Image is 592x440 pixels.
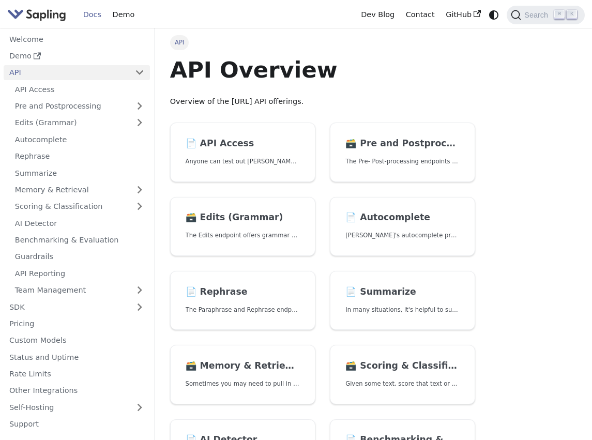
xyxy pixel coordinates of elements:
a: Autocomplete [9,132,150,147]
p: In many situations, it's helpful to summarize a longer document into a shorter, more easily diges... [345,305,460,315]
a: Scoring & Classification [9,199,150,214]
p: Overview of the [URL] API offerings. [170,96,476,108]
a: 📄️ API AccessAnyone can test out [PERSON_NAME]'s API. To get started with the API, simply: [170,123,315,182]
h2: Scoring & Classification [345,360,460,372]
a: Dev Blog [355,7,400,23]
span: API [170,35,189,50]
a: API [4,65,129,80]
a: Memory & Retrieval [9,183,150,198]
h2: Memory & Retrieval [186,360,300,372]
a: Status and Uptime [4,350,150,365]
p: The Pre- Post-processing endpoints offer tools for preparing your text data for ingestation as we... [345,157,460,166]
a: Team Management [9,283,150,298]
a: 🗃️ Memory & RetrievalSometimes you may need to pull in external information that doesn't fit in t... [170,345,315,404]
a: Other Integrations [4,383,150,398]
a: API Access [9,82,150,97]
h2: Rephrase [186,286,300,298]
h2: Summarize [345,286,460,298]
p: Sometimes you may need to pull in external information that doesn't fit in the context size of an... [186,379,300,389]
a: API Reporting [9,266,150,281]
a: Demo [4,49,150,64]
kbd: ⌘ [554,10,565,19]
a: 📄️ SummarizeIn many situations, it's helpful to summarize a longer document into a shorter, more ... [330,271,475,330]
a: 🗃️ Scoring & ClassificationGiven some text, score that text or classify it into one of a set of p... [330,345,475,404]
a: Summarize [9,165,150,180]
a: Edits (Grammar) [9,115,150,130]
h2: Autocomplete [345,212,460,223]
h2: Pre and Postprocessing [345,138,460,149]
a: SDK [4,299,129,314]
a: GitHub [440,7,486,23]
a: Docs [78,7,107,23]
a: Custom Models [4,333,150,348]
button: Search (Command+K) [507,6,584,24]
a: Benchmarking & Evaluation [9,233,150,248]
a: Self-Hosting [4,400,150,415]
a: AI Detector [9,216,150,231]
kbd: K [567,10,577,19]
button: Switch between dark and light mode (currently system mode) [487,7,502,22]
p: Given some text, score that text or classify it into one of a set of pre-specified categories. [345,379,460,389]
a: Sapling.ai [7,7,70,22]
h1: API Overview [170,56,476,84]
a: Pre and Postprocessing [9,99,150,114]
p: Anyone can test out Sapling's API. To get started with the API, simply: [186,157,300,166]
a: 🗃️ Edits (Grammar)The Edits endpoint offers grammar and spell checking. [170,197,315,256]
p: Sapling's autocomplete provides predictions of the next few characters or words [345,231,460,240]
a: 📄️ Autocomplete[PERSON_NAME]'s autocomplete provides predictions of the next few characters or words [330,197,475,256]
a: Pricing [4,316,150,331]
a: Support [4,417,150,432]
h2: API Access [186,138,300,149]
nav: Breadcrumbs [170,35,476,50]
p: The Edits endpoint offers grammar and spell checking. [186,231,300,240]
a: 📄️ RephraseThe Paraphrase and Rephrase endpoints offer paraphrasing for particular styles. [170,271,315,330]
a: Demo [107,7,140,23]
a: Contact [400,7,441,23]
button: Expand sidebar category 'SDK' [129,299,150,314]
p: The Paraphrase and Rephrase endpoints offer paraphrasing for particular styles. [186,305,300,315]
span: Search [521,11,554,19]
a: Guardrails [9,249,150,264]
a: Welcome [4,32,150,47]
a: 🗃️ Pre and PostprocessingThe Pre- Post-processing endpoints offer tools for preparing your text d... [330,123,475,182]
a: Rate Limits [4,367,150,382]
img: Sapling.ai [7,7,66,22]
button: Collapse sidebar category 'API' [129,65,150,80]
h2: Edits (Grammar) [186,212,300,223]
a: Rephrase [9,149,150,164]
